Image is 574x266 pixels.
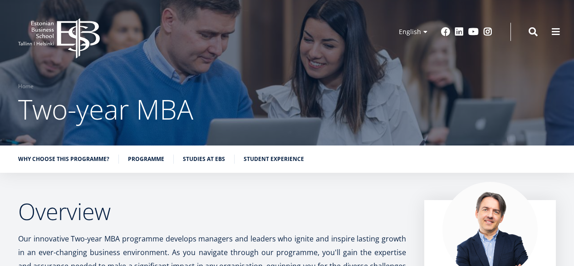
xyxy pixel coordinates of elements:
h2: Overview [18,200,406,223]
a: Instagram [483,27,492,36]
a: Home [18,82,34,91]
span: Two-year MBA [18,90,193,128]
a: Studies at EBS [183,155,225,164]
a: Facebook [441,27,450,36]
a: Linkedin [455,27,464,36]
a: Why choose this programme? [18,155,109,164]
a: Student experience [244,155,304,164]
a: Programme [128,155,164,164]
a: Youtube [468,27,479,36]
